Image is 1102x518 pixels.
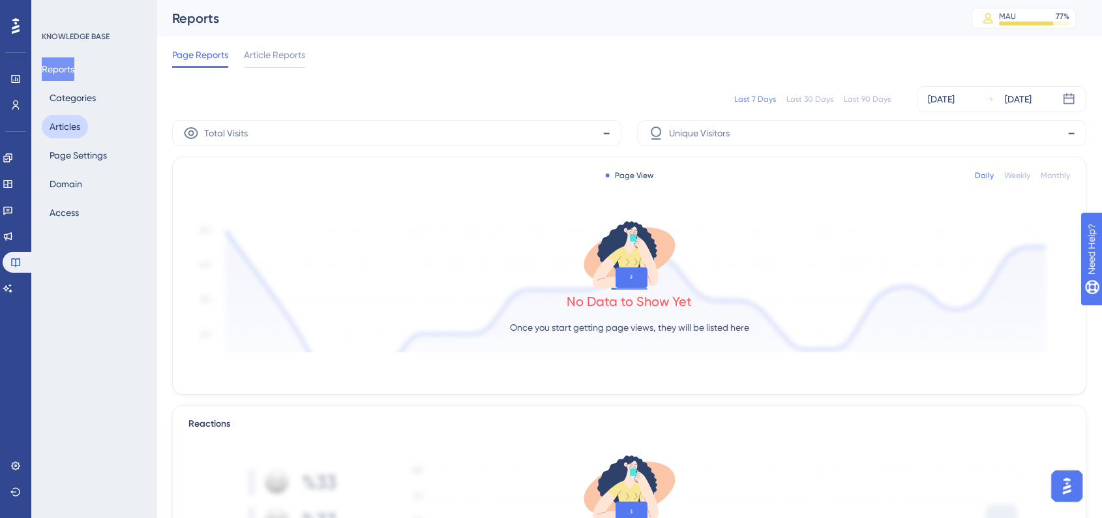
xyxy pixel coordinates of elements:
button: Access [42,201,87,224]
div: Last 90 Days [844,94,891,104]
div: Reactions [188,416,1070,432]
div: MAU [999,11,1016,22]
button: Articles [42,115,88,138]
span: - [1067,123,1075,144]
div: [DATE] [1005,91,1032,107]
div: Daily [975,170,994,181]
span: Page Reports [172,47,228,63]
button: Domain [42,172,90,196]
span: Total Visits [204,125,248,141]
div: KNOWLEDGE BASE [42,31,110,42]
span: - [603,123,610,144]
button: Page Settings [42,144,115,167]
div: Last 30 Days [786,94,833,104]
button: Reports [42,57,74,81]
div: 77 % [1056,11,1069,22]
div: Last 7 Days [734,94,776,104]
div: [DATE] [928,91,955,107]
p: Once you start getting page views, they will be listed here [510,320,749,335]
span: Need Help? [31,3,82,19]
div: Reports [172,9,939,27]
div: No Data to Show Yet [567,292,692,311]
div: Page View [606,170,653,181]
div: Monthly [1041,170,1070,181]
iframe: UserGuiding AI Assistant Launcher [1047,466,1086,506]
span: Article Reports [244,47,305,63]
div: Weekly [1004,170,1030,181]
span: Unique Visitors [669,125,730,141]
button: Categories [42,86,104,110]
